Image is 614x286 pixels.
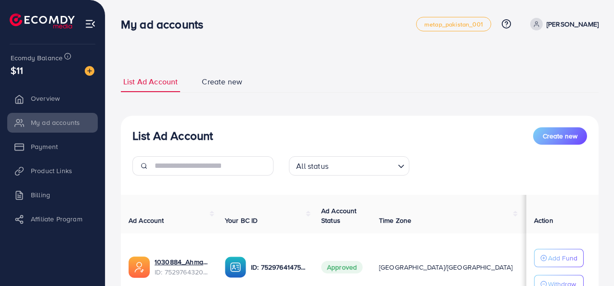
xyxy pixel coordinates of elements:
p: [PERSON_NAME] [547,18,599,30]
span: Your BC ID [225,216,258,225]
a: [PERSON_NAME] [526,18,599,30]
img: image [85,66,94,76]
img: logo [10,14,75,28]
span: $11 [11,63,23,77]
div: Search for option [289,156,409,176]
input: Search for option [331,157,394,173]
p: ID: 7529764147580403728 [251,261,306,273]
span: All status [294,159,330,173]
img: menu [85,18,96,29]
span: ID: 7529764320520388609 [155,267,209,277]
span: Time Zone [379,216,411,225]
img: ic-ba-acc.ded83a64.svg [225,257,246,278]
p: Add Fund [548,252,577,264]
button: Create new [533,127,587,145]
span: Create new [543,131,577,141]
span: Create new [202,76,242,87]
a: 1030884_Ahmad malik_1753159897715 [155,257,209,267]
div: <span class='underline'>1030884_Ahmad malik_1753159897715</span></br>7529764320520388609 [155,257,209,277]
span: Approved [321,261,363,273]
span: metap_pakistan_001 [424,21,483,27]
span: [GEOGRAPHIC_DATA]/[GEOGRAPHIC_DATA] [379,262,513,272]
button: Add Fund [534,249,584,267]
span: Ecomdy Balance [11,53,63,63]
span: Action [534,216,553,225]
a: metap_pakistan_001 [416,17,491,31]
span: List Ad Account [123,76,178,87]
h3: List Ad Account [132,129,213,143]
span: Ad Account Status [321,206,357,225]
img: ic-ads-acc.e4c84228.svg [129,257,150,278]
h3: My ad accounts [121,17,211,31]
span: Ad Account [129,216,164,225]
